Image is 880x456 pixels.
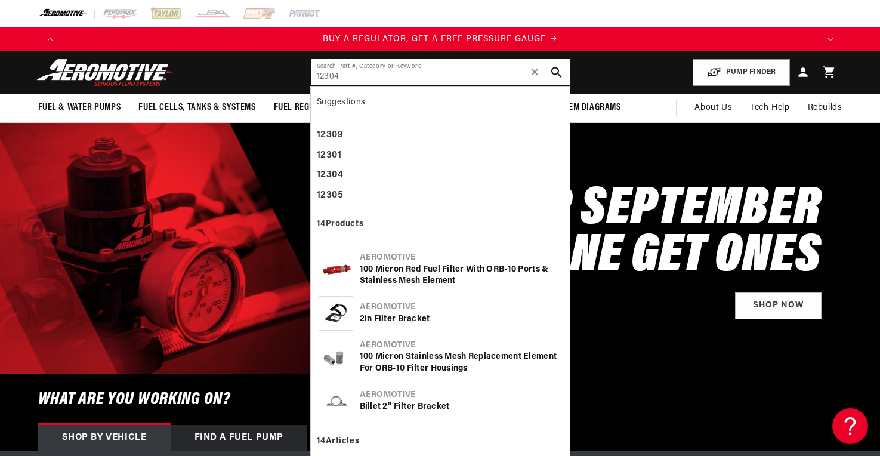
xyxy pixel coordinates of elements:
[360,301,562,313] div: Aeromotive
[741,94,798,122] summary: Tech Help
[62,33,819,46] div: 1 of 4
[694,103,732,112] span: About Us
[808,101,842,115] span: Rebuilds
[360,264,562,287] div: 100 Micron Red Fuel Filter with ORB-10 Ports & Stainless Mesh Element
[8,27,872,51] slideshow-component: Translation missing: en.sections.announcements.announcement_bar
[317,93,564,116] div: Suggestions
[542,94,630,122] summary: System Diagrams
[551,101,621,114] span: System Diagrams
[38,425,171,451] div: Shop by vehicle
[360,252,562,264] div: Aeromotive
[274,101,344,114] span: Fuel Regulators
[750,101,789,115] span: Tech Help
[530,63,541,82] span: ✕
[171,425,308,451] div: Find a Fuel Pump
[38,27,62,51] button: Translation missing: en.sections.announcements.previous_announcement
[129,94,264,122] summary: Fuel Cells, Tanks & Systems
[38,101,121,114] span: Fuel & Water Pumps
[693,59,790,86] button: PUMP FINDER
[360,401,562,413] div: Billet 2'' Filter Bracket
[29,94,130,122] summary: Fuel & Water Pumps
[319,302,353,324] img: 2in Filter Bracket
[317,220,364,229] b: 14 Products
[735,292,822,319] a: Shop Now
[311,59,570,85] input: Search by Part Number, Category or Keyword
[323,35,546,44] span: BUY A REGULATOR, GET A FREE PRESSURE GAUGE
[360,351,562,374] div: 100 Micron Stainless Mesh Replacement Element for ORB-10 Filter Housings
[138,101,255,114] span: Fuel Cells, Tanks & Systems
[62,33,819,46] a: BUY A REGULATOR, GET A FREE PRESSURE GAUGE
[453,187,822,281] h2: SHOP SEPTEMBER BUY ONE GET ONES
[8,374,872,425] h6: What are you working on?
[265,94,353,122] summary: Fuel Regulators
[360,340,562,352] div: Aeromotive
[317,186,564,206] div: 12305
[317,170,344,180] b: 12304
[62,33,819,46] div: Announcement
[319,390,353,412] img: Billet 2'' Filter Bracket
[317,437,360,446] b: 14 Articles
[317,146,564,166] div: 12301
[319,258,353,281] img: 100 Micron Red Fuel Filter with ORB-10 Ports & Stainless Mesh Element
[819,27,842,51] button: Translation missing: en.sections.announcements.next_announcement
[544,59,570,85] button: search button
[319,346,353,368] img: 100 Micron Stainless Mesh Replacement Element for ORB-10 Filter Housings
[33,58,183,87] img: Aeromotive
[317,125,564,146] div: 12309
[686,94,741,122] a: About Us
[799,94,851,122] summary: Rebuilds
[360,313,562,325] div: 2in Filter Bracket
[360,389,562,401] div: Aeromotive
